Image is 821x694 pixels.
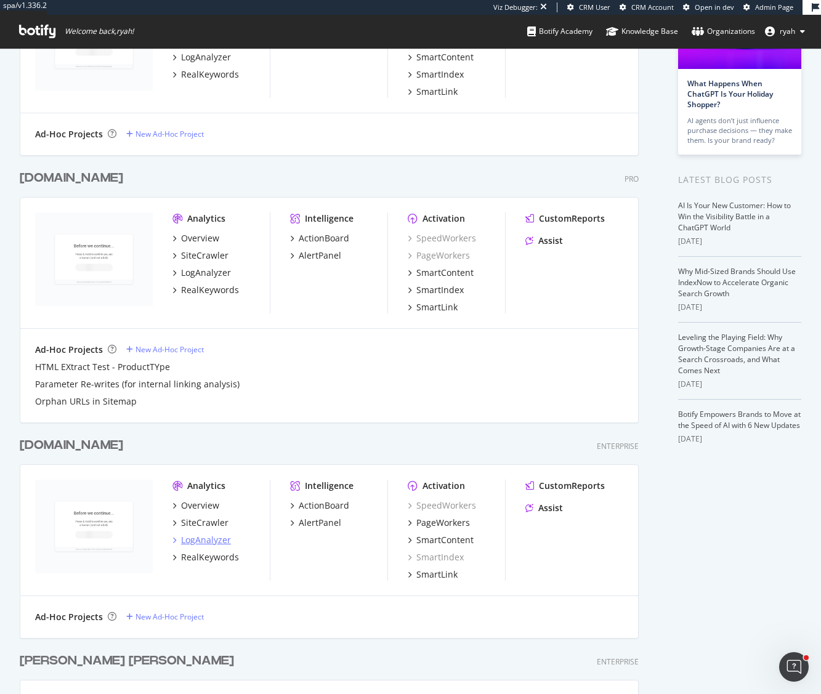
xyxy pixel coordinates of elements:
a: Assist [525,502,563,514]
div: Ad-Hoc Projects [35,128,103,140]
div: CustomReports [539,480,605,492]
div: CustomReports [539,212,605,225]
a: SmartIndex [408,284,464,296]
a: Leveling the Playing Field: Why Growth-Stage Companies Are at a Search Crossroads, and What Comes... [678,332,795,376]
div: New Ad-Hoc Project [135,344,204,355]
a: CustomReports [525,480,605,492]
a: Overview [172,232,219,244]
iframe: Intercom live chat [779,652,809,682]
div: Botify Academy [527,25,592,38]
div: AI agents don’t just influence purchase decisions — they make them. Is your brand ready? [687,116,792,145]
a: ActionBoard [290,232,349,244]
div: Enterprise [597,441,639,451]
a: RealKeywords [172,284,239,296]
div: Analytics [187,212,225,225]
div: Latest Blog Posts [678,173,801,187]
div: Ad-Hoc Projects [35,344,103,356]
div: Assist [538,502,563,514]
a: [DOMAIN_NAME] [20,169,128,187]
span: CRM User [579,2,610,12]
div: SmartIndex [416,284,464,296]
a: Open in dev [683,2,734,12]
div: SpeedWorkers [408,499,476,512]
a: HTML EXtract Test - ProductTYpe [35,361,170,373]
div: RealKeywords [181,551,239,563]
div: [DATE] [678,379,801,390]
a: CRM User [567,2,610,12]
a: CustomReports [525,212,605,225]
a: Organizations [692,15,755,48]
div: Organizations [692,25,755,38]
img: www.ralphlauren.co.uk [35,212,153,307]
div: Enterprise [597,656,639,667]
div: Overview [181,499,219,512]
a: AlertPanel [290,517,341,529]
a: SiteCrawler [172,249,229,262]
a: SmartContent [408,534,474,546]
span: Admin Page [755,2,793,12]
div: New Ad-Hoc Project [135,611,204,622]
a: SpeedWorkers [408,232,476,244]
a: [DOMAIN_NAME] [20,437,128,454]
a: Parameter Re-writes (for internal linking analysis) [35,378,240,390]
div: Activation [423,480,465,492]
a: Admin Page [743,2,793,12]
button: ryah [755,22,815,41]
div: SmartIndex [416,68,464,81]
a: AlertPanel [290,249,341,262]
div: SmartContent [416,51,474,63]
a: SmartIndex [408,68,464,81]
div: Overview [181,232,219,244]
span: CRM Account [631,2,674,12]
a: PageWorkers [408,249,470,262]
a: New Ad-Hoc Project [126,129,204,139]
a: AI Is Your New Customer: How to Win the Visibility Battle in a ChatGPT World [678,200,791,233]
a: Botify Academy [527,15,592,48]
a: SmartLink [408,301,458,313]
div: SmartContent [416,534,474,546]
a: Assist [525,235,563,247]
a: SmartLink [408,86,458,98]
a: ActionBoard [290,499,349,512]
a: New Ad-Hoc Project [126,611,204,622]
a: [PERSON_NAME] [PERSON_NAME] [20,652,239,670]
span: Welcome back, ryah ! [65,26,134,36]
a: SmartLink [408,568,458,581]
div: RealKeywords [181,68,239,81]
div: Intelligence [305,212,354,225]
div: SmartContent [416,267,474,279]
div: [DATE] [678,434,801,445]
a: Orphan URLs in Sitemap [35,395,137,408]
a: Why Mid-Sized Brands Should Use IndexNow to Accelerate Organic Search Growth [678,266,796,299]
div: New Ad-Hoc Project [135,129,204,139]
a: CRM Account [620,2,674,12]
div: Knowledge Base [606,25,678,38]
div: LogAnalyzer [181,51,231,63]
div: Intelligence [305,480,354,492]
div: [DOMAIN_NAME] [20,437,123,454]
div: LogAnalyzer [181,267,231,279]
a: LogAnalyzer [172,51,231,63]
img: ralphlauren.ca [35,480,153,574]
div: [DOMAIN_NAME] [20,169,123,187]
div: AlertPanel [299,517,341,529]
div: Activation [423,212,465,225]
a: SiteCrawler [172,517,229,529]
div: AlertPanel [299,249,341,262]
a: PageWorkers [408,517,470,529]
span: ryah [780,26,795,36]
a: RealKeywords [172,551,239,563]
div: Ad-Hoc Projects [35,611,103,623]
div: Assist [538,235,563,247]
div: [PERSON_NAME] [PERSON_NAME] [20,652,234,670]
a: Knowledge Base [606,15,678,48]
a: What Happens When ChatGPT Is Your Holiday Shopper? [687,78,773,110]
a: Botify Empowers Brands to Move at the Speed of AI with 6 New Updates [678,409,801,430]
div: Pro [625,174,639,184]
a: SmartContent [408,267,474,279]
a: New Ad-Hoc Project [126,344,204,355]
div: SmartLink [416,568,458,581]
